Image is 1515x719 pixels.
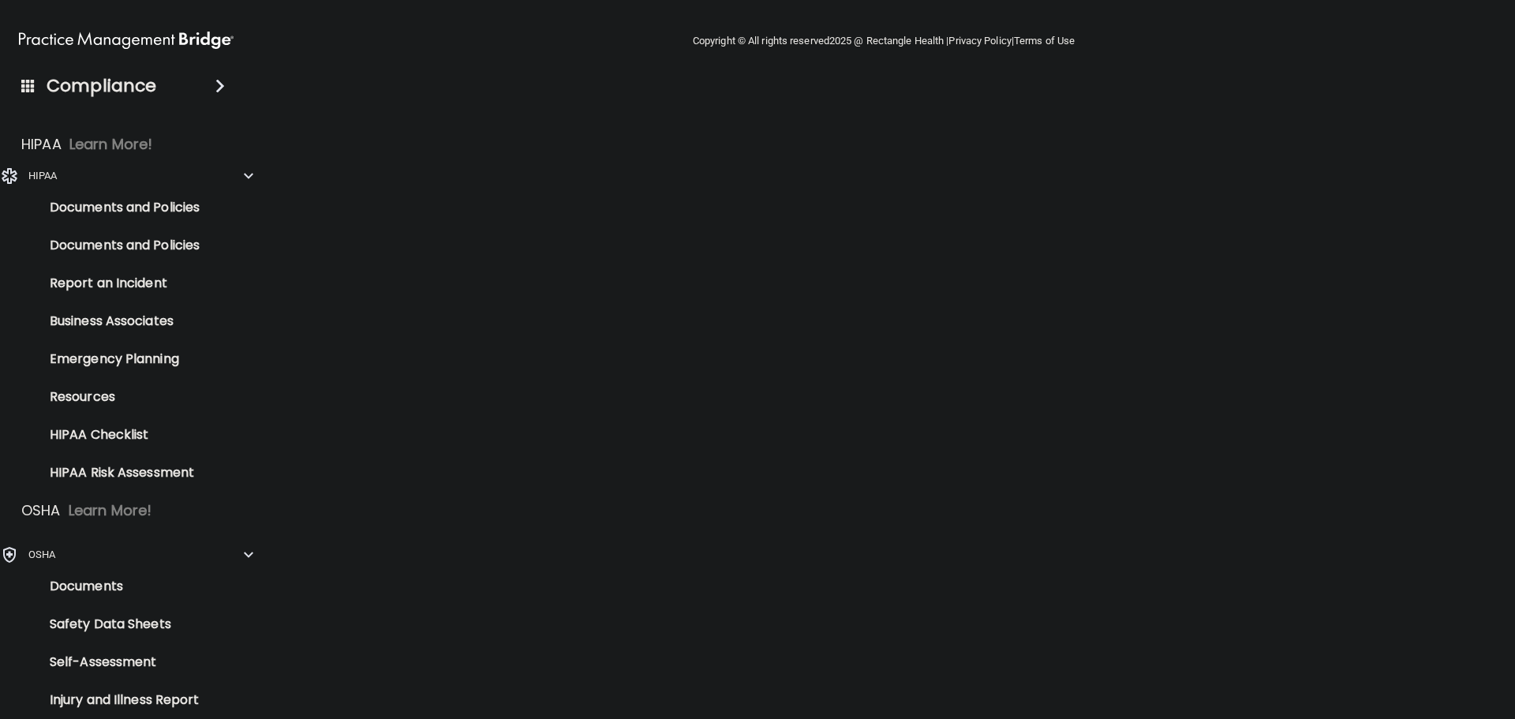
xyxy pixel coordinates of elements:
p: Safety Data Sheets [10,616,226,632]
p: Learn More! [69,135,153,154]
div: Copyright © All rights reserved 2025 @ Rectangle Health | | [596,16,1172,66]
a: Terms of Use [1014,35,1075,47]
p: Documents [10,579,226,594]
p: Emergency Planning [10,351,226,367]
p: OSHA [21,501,61,520]
p: HIPAA [28,167,58,185]
p: Injury and Illness Report [10,692,226,708]
p: Documents and Policies [10,238,226,253]
p: HIPAA Risk Assessment [10,465,226,481]
p: Business Associates [10,313,226,329]
img: PMB logo [19,24,234,56]
p: OSHA [28,545,55,564]
p: Report an Incident [10,275,226,291]
p: Learn More! [69,501,152,520]
p: HIPAA Checklist [10,427,226,443]
p: Resources [10,389,226,405]
a: Privacy Policy [948,35,1011,47]
h4: Compliance [47,75,156,97]
p: Self-Assessment [10,654,226,670]
p: Documents and Policies [10,200,226,215]
p: HIPAA [21,135,62,154]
